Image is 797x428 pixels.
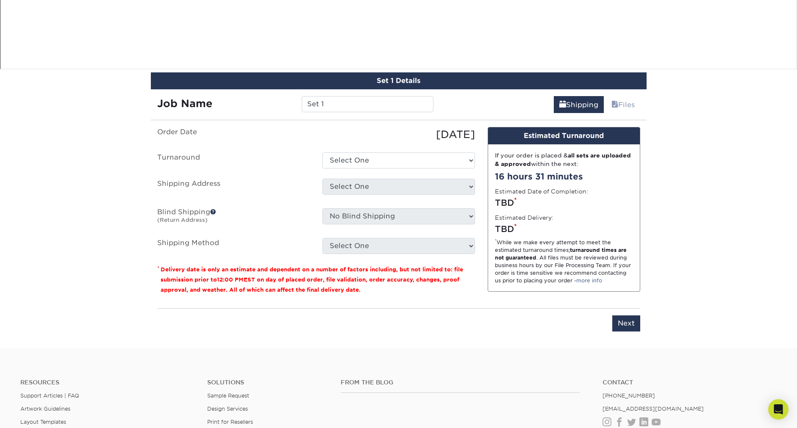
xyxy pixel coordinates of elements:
div: Set 1 Details [151,72,647,89]
a: [EMAIL_ADDRESS][DOMAIN_NAME] [603,406,704,412]
div: TBD [495,223,633,235]
label: Blind Shipping [151,208,316,228]
a: Shipping [554,96,604,113]
div: 16 hours 31 minutes [495,170,633,183]
label: Estimated Delivery: [495,213,553,222]
a: Design Services [207,406,248,412]
input: Next [612,315,640,331]
a: Files [606,96,640,113]
a: [PHONE_NUMBER] [603,392,655,399]
div: [DATE] [316,127,481,142]
label: Estimated Date of Completion: [495,187,588,196]
strong: turnaround times are not guaranteed [495,247,627,261]
label: Order Date [151,127,316,142]
a: Sample Request [207,392,249,399]
strong: Job Name [157,97,212,110]
div: Open Intercom Messenger [768,399,789,420]
div: While we make every attempt to meet the estimated turnaround times; . All files must be reviewed ... [495,239,633,284]
small: Delivery date is only an estimate and dependent on a number of factors including, but not limited... [161,266,463,293]
label: Turnaround [151,152,316,168]
small: (Return Address) [157,217,208,223]
input: Enter a job name [302,96,433,112]
h4: Solutions [207,379,328,386]
span: files [611,101,618,109]
a: Print for Resellers [207,419,253,425]
label: Shipping Address [151,179,316,198]
a: more info [576,277,602,284]
span: shipping [559,101,566,109]
label: Shipping Method [151,238,316,254]
div: Estimated Turnaround [488,127,640,144]
span: 12:00 PM [217,276,244,283]
a: Support Articles | FAQ [20,392,79,399]
div: TBD [495,196,633,209]
a: Contact [603,379,777,386]
div: If your order is placed & within the next: [495,151,633,168]
h4: Resources [20,379,194,386]
h4: From the Blog [341,379,580,386]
